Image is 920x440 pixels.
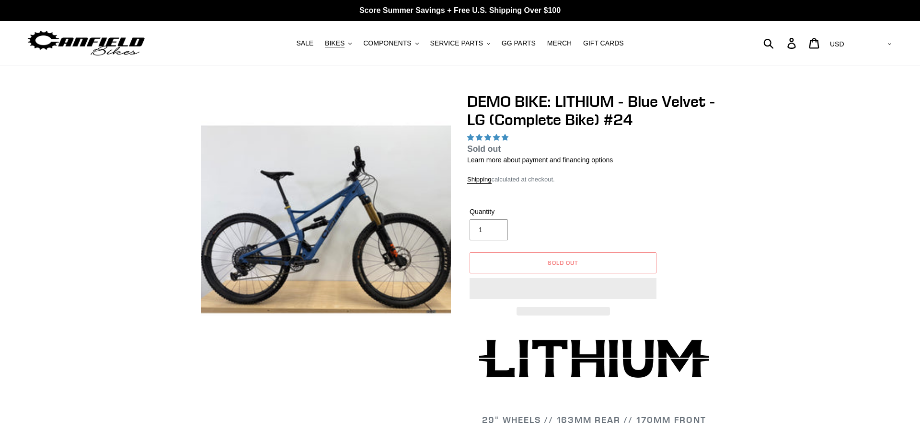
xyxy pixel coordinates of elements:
[583,39,624,47] span: GIFT CARDS
[26,28,146,58] img: Canfield Bikes
[201,94,451,344] img: DEMO BIKE: LITHIUM - Blue Velvet - LG (Complete Bike) #24
[358,37,423,50] button: COMPONENTS
[769,33,793,54] input: Search
[547,39,572,47] span: MERCH
[467,144,501,154] span: Sold out
[467,176,492,184] a: Shipping
[482,414,706,425] span: 29" WHEELS // 163mm REAR // 170mm FRONT
[467,92,721,129] h1: DEMO BIKE: LITHIUM - Blue Velvet - LG (Complete Bike) #24
[470,207,561,217] label: Quantity
[430,39,483,47] span: SERVICE PARTS
[470,252,656,273] button: Sold out
[542,37,576,50] a: MERCH
[467,175,721,184] div: calculated at checkout.
[479,339,709,378] img: Lithium-Logo_480x480.png
[291,37,318,50] a: SALE
[548,259,578,266] span: Sold out
[320,37,356,50] button: BIKES
[578,37,629,50] a: GIFT CARDS
[425,37,494,50] button: SERVICE PARTS
[497,37,540,50] a: GG PARTS
[502,39,536,47] span: GG PARTS
[467,156,613,164] a: Learn more about payment and financing options
[325,39,345,47] span: BIKES
[467,134,510,141] span: 5.00 stars
[363,39,411,47] span: COMPONENTS
[296,39,313,47] span: SALE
